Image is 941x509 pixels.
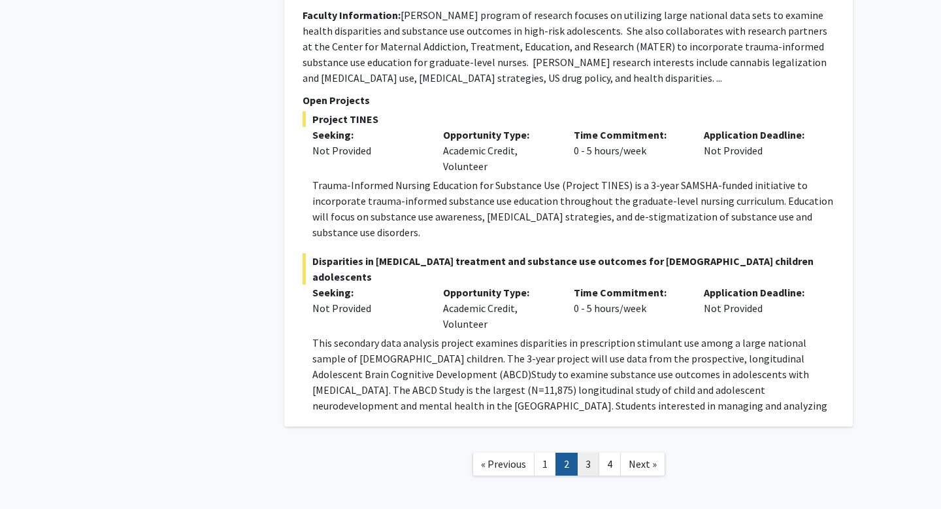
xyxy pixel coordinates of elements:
span: Disparities in [MEDICAL_DATA] treatment and substance use outcomes for [DEMOGRAPHIC_DATA] childre... [303,253,834,285]
a: 3 [577,453,599,476]
fg-read-more: [PERSON_NAME] program of research focuses on utilizing large national data sets to examine health... [303,9,827,84]
div: Academic Credit, Volunteer [433,285,564,332]
p: Seeking: [312,127,423,143]
b: Faculty Information: [303,9,401,22]
span: Next » [629,457,657,470]
p: Open Projects [303,92,834,108]
a: 1 [534,453,556,476]
span: « Previous [481,457,526,470]
div: Not Provided [694,127,825,174]
div: Not Provided [312,300,423,316]
p: Trauma-Informed Nursing Education for Substance Use (Project TINES) is a 3-year SAMSHA-funded ini... [312,177,834,240]
p: This secondary data analysis project examines disparities in prescription stimulant use among a l... [312,335,834,429]
p: Seeking: [312,285,423,300]
div: Not Provided [312,143,423,158]
iframe: Chat [10,450,56,499]
p: Opportunity Type: [443,285,554,300]
p: Application Deadline: [704,127,815,143]
p: Time Commitment: [574,285,685,300]
div: 0 - 5 hours/week [564,127,695,174]
div: Academic Credit, Volunteer [433,127,564,174]
a: 4 [599,453,621,476]
a: 2 [555,453,578,476]
p: Opportunity Type: [443,127,554,143]
p: Time Commitment: [574,127,685,143]
span: Project TINES [303,111,834,127]
a: Next [620,453,665,476]
div: 0 - 5 hours/week [564,285,695,332]
p: Application Deadline: [704,285,815,300]
div: Not Provided [694,285,825,332]
a: Previous [472,453,535,476]
nav: Page navigation [284,440,853,493]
